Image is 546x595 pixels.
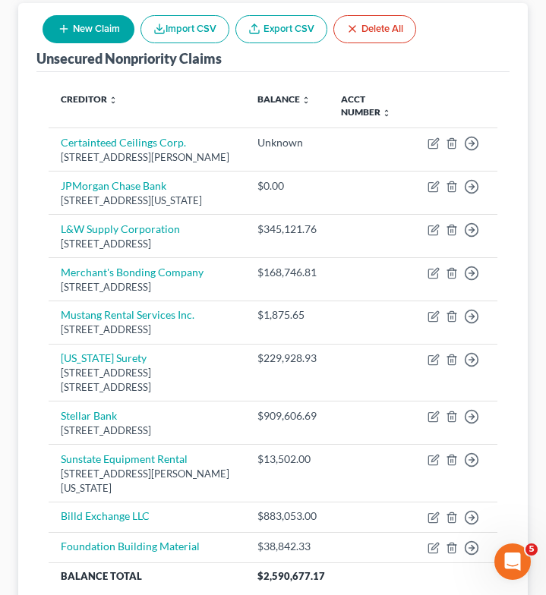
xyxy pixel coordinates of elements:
div: Unknown [257,135,317,150]
div: $229,928.93 [257,351,317,366]
i: unfold_more [382,109,391,118]
div: $38,842.33 [257,539,317,554]
a: Mustang Rental Services Inc. [61,308,194,321]
i: unfold_more [301,96,311,105]
i: unfold_more [109,96,118,105]
a: Stellar Bank [61,409,117,422]
span: 5 [525,543,538,556]
div: $345,121.76 [257,222,317,237]
div: [STREET_ADDRESS][PERSON_NAME][US_STATE] [61,467,233,495]
a: Export CSV [235,15,327,43]
a: L&W Supply Corporation [61,222,180,235]
span: $2,590,677.17 [257,570,325,582]
div: Unsecured Nonpriority Claims [36,49,222,68]
div: $168,746.81 [257,265,317,280]
a: Merchant's Bonding Company [61,266,204,279]
div: $0.00 [257,178,317,194]
a: Acct Number unfold_more [341,93,391,118]
div: [STREET_ADDRESS][US_STATE] [61,194,233,208]
a: [US_STATE] Surety [61,351,147,364]
div: $1,875.65 [257,307,317,323]
a: Creditor unfold_more [61,93,118,105]
a: Foundation Building Material [61,540,200,552]
div: [STREET_ADDRESS][PERSON_NAME] [61,150,233,165]
button: Import CSV [140,15,229,43]
a: Balance unfold_more [257,93,311,105]
div: [STREET_ADDRESS] [61,280,233,294]
th: Balance Total [49,562,245,590]
div: [STREET_ADDRESS] [61,237,233,251]
iframe: Intercom live chat [494,543,531,580]
a: JPMorgan Chase Bank [61,179,166,192]
div: [STREET_ADDRESS] [61,323,233,337]
div: $909,606.69 [257,408,317,423]
a: Sunstate Equipment Rental [61,452,188,465]
button: New Claim [43,15,134,43]
div: $883,053.00 [257,508,317,524]
div: [STREET_ADDRESS] [STREET_ADDRESS] [61,366,233,394]
div: [STREET_ADDRESS] [61,423,233,438]
div: $13,502.00 [257,452,317,467]
button: Delete All [333,15,416,43]
a: Billd Exchange LLC [61,509,150,522]
a: Certainteed Ceilings Corp. [61,136,186,149]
